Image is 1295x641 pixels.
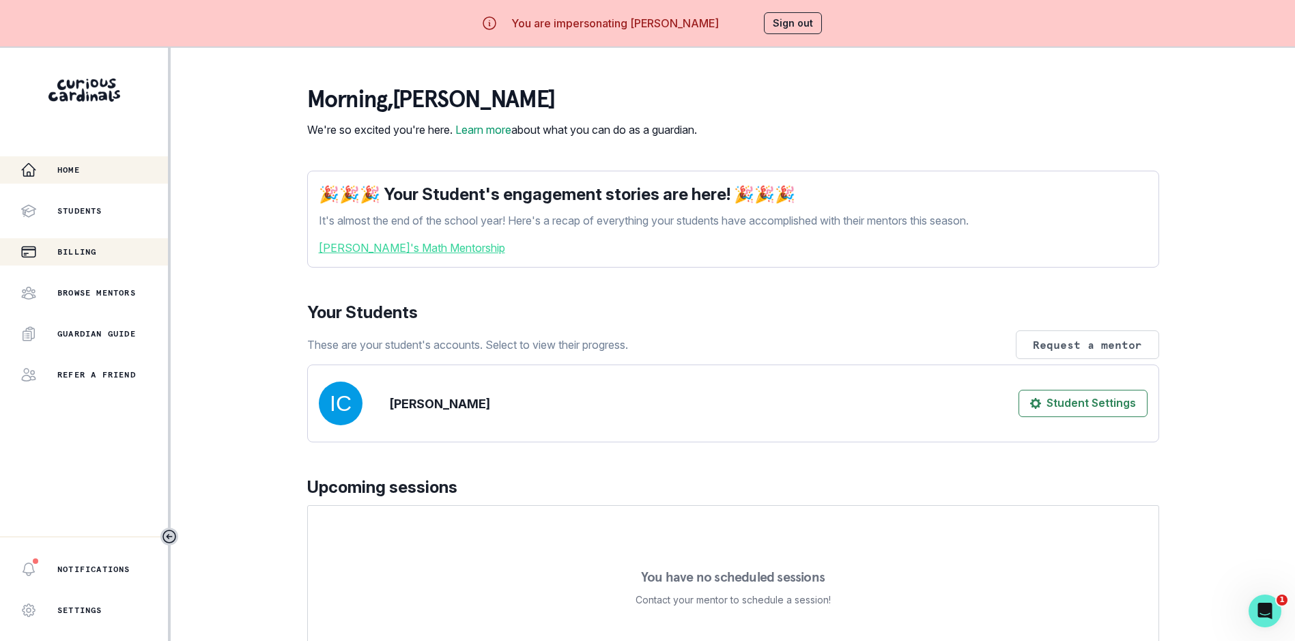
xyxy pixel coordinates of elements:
p: Home [57,165,80,175]
p: Refer a friend [57,369,136,380]
p: Upcoming sessions [307,475,1159,500]
p: Contact your mentor to schedule a session! [636,592,831,608]
p: It's almost the end of the school year! Here's a recap of everything your students have accomplis... [319,212,1148,229]
p: We're so excited you're here. about what you can do as a guardian. [307,122,697,138]
p: Guardian Guide [57,328,136,339]
span: 1 [1277,595,1287,606]
p: You are impersonating [PERSON_NAME] [511,15,719,31]
p: morning , [PERSON_NAME] [307,86,697,113]
p: Browse Mentors [57,287,136,298]
button: Student Settings [1019,390,1148,417]
p: These are your student's accounts. Select to view their progress. [307,337,628,353]
p: Students [57,205,102,216]
a: [PERSON_NAME]'s Math Mentorship [319,240,1148,256]
p: Notifications [57,564,130,575]
p: Billing [57,246,96,257]
p: Your Students [307,300,1159,325]
button: Sign out [764,12,822,34]
iframe: Intercom live chat [1249,595,1281,627]
button: Toggle sidebar [160,528,178,545]
a: Learn more [455,123,511,137]
img: Curious Cardinals Logo [48,79,120,102]
p: [PERSON_NAME] [390,395,490,413]
p: You have no scheduled sessions [641,570,825,584]
img: svg [319,382,362,425]
p: 🎉🎉🎉 Your Student's engagement stories are here! 🎉🎉🎉 [319,182,1148,207]
button: Request a mentor [1016,330,1159,359]
p: Settings [57,605,102,616]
